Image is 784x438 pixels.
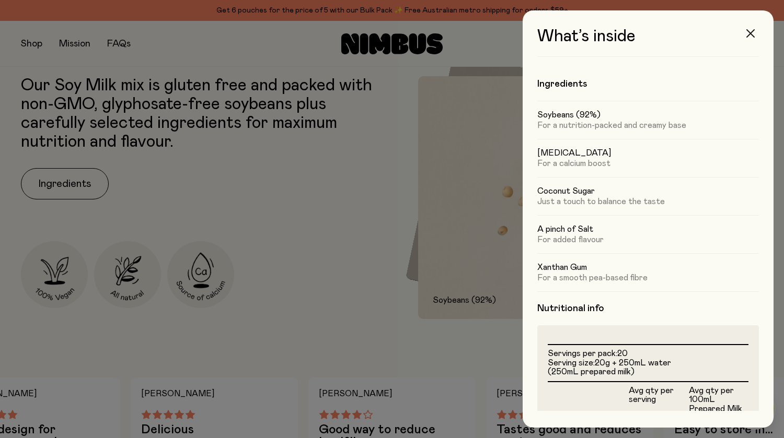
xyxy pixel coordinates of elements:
h4: Nutritional info [537,302,759,315]
li: Serving size: [548,359,748,377]
th: Avg qty per 100mL Prepared Milk [688,382,748,419]
h3: What’s inside [537,27,759,57]
p: Just a touch to balance the taste [537,196,759,207]
h4: Ingredients [537,78,759,90]
h5: [MEDICAL_DATA] [537,148,759,158]
p: For a nutrition-packed and creamy base [537,120,759,131]
span: 20 [617,349,628,358]
p: For a smooth pea-based fibre [537,273,759,283]
h5: Soybeans (92%) [537,110,759,120]
span: 20g + 250mL water (250mL prepared milk) [548,359,671,376]
h5: Coconut Sugar [537,186,759,196]
p: For a calcium boost [537,158,759,169]
th: Avg qty per serving [628,382,688,419]
h5: Xanthan Gum [537,262,759,273]
h5: A pinch of Salt [537,224,759,234]
p: For added flavour [537,234,759,245]
li: Servings per pack: [548,349,748,359]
